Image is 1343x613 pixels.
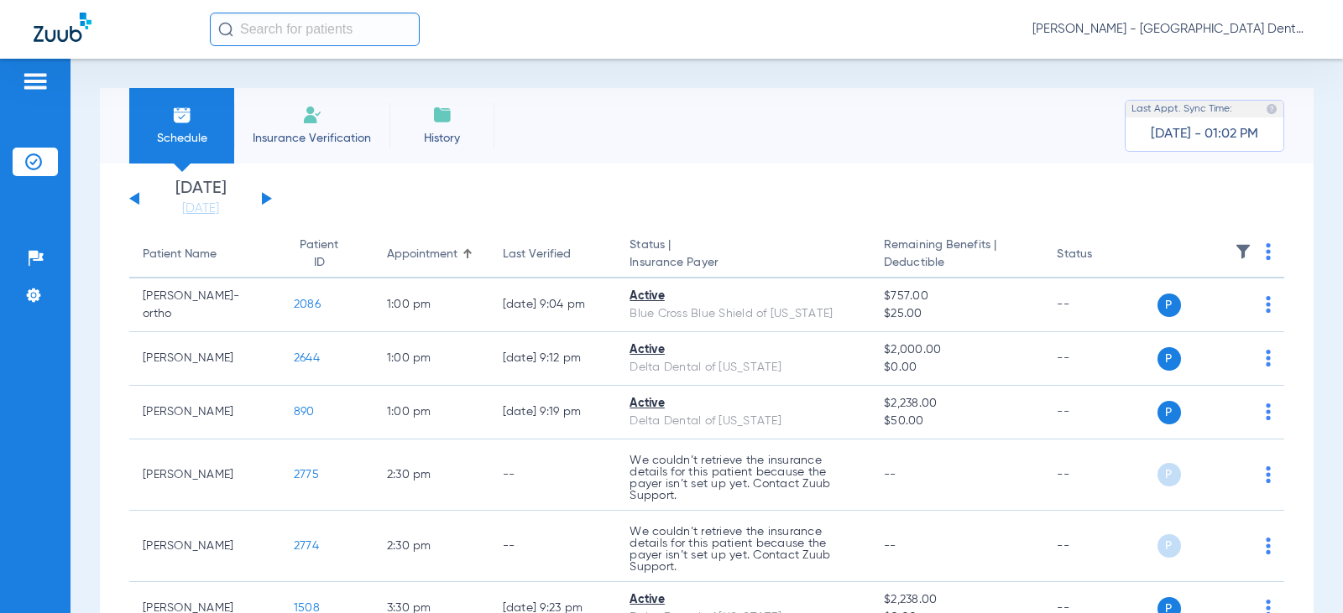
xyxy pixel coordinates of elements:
[616,231,870,278] th: Status |
[129,278,280,332] td: [PERSON_NAME]-ortho
[630,526,857,573] p: We couldn’t retrieve the insurance details for this patient because the payer isn’t set up yet. C...
[1032,21,1309,38] span: [PERSON_NAME] - [GEOGRAPHIC_DATA] Dental Care
[630,591,857,609] div: Active
[1043,386,1157,439] td: --
[129,332,280,386] td: [PERSON_NAME]
[1043,511,1157,582] td: --
[172,105,192,125] img: Schedule
[218,22,233,37] img: Search Icon
[374,386,489,439] td: 1:00 PM
[1266,296,1271,313] img: group-dot-blue.svg
[387,246,476,263] div: Appointment
[1235,243,1252,260] img: filter.svg
[630,395,857,413] div: Active
[387,246,457,263] div: Appointment
[503,246,571,263] div: Last Verified
[884,395,1030,413] span: $2,238.00
[503,246,604,263] div: Last Verified
[884,591,1030,609] span: $2,238.00
[22,71,49,91] img: hamburger-icon
[870,231,1043,278] th: Remaining Benefits |
[1266,466,1271,483] img: group-dot-blue.svg
[630,254,857,272] span: Insurance Payer
[294,406,315,418] span: 890
[143,246,267,263] div: Patient Name
[884,288,1030,305] span: $757.00
[150,200,251,217] a: [DATE]
[294,236,360,272] div: Patient ID
[374,439,489,511] td: 2:30 PM
[1266,403,1271,420] img: group-dot-blue.svg
[294,540,319,552] span: 2774
[1266,103,1278,115] img: last sync help info
[1157,534,1181,558] span: P
[294,299,321,310] span: 2086
[489,278,617,332] td: [DATE] 9:04 PM
[302,105,322,125] img: Manual Insurance Verification
[630,341,857,359] div: Active
[630,455,857,501] p: We couldn’t retrieve the insurance details for this patient because the payer isn’t set up yet. C...
[884,469,896,481] span: --
[129,386,280,439] td: [PERSON_NAME]
[34,13,91,42] img: Zuub Logo
[1266,350,1271,366] img: group-dot-blue.svg
[143,246,217,263] div: Patient Name
[374,511,489,582] td: 2:30 PM
[884,413,1030,430] span: $50.00
[1157,294,1181,317] span: P
[1131,101,1232,117] span: Last Appt. Sync Time:
[129,439,280,511] td: [PERSON_NAME]
[1266,538,1271,554] img: group-dot-blue.svg
[402,130,482,147] span: History
[884,540,896,552] span: --
[489,332,617,386] td: [DATE] 9:12 PM
[294,469,319,481] span: 2775
[374,278,489,332] td: 1:00 PM
[884,341,1030,359] span: $2,000.00
[1043,231,1157,278] th: Status
[1043,332,1157,386] td: --
[294,352,320,364] span: 2644
[884,305,1030,323] span: $25.00
[489,511,617,582] td: --
[142,130,222,147] span: Schedule
[489,386,617,439] td: [DATE] 9:19 PM
[630,413,857,430] div: Delta Dental of [US_STATE]
[432,105,452,125] img: History
[884,254,1030,272] span: Deductible
[210,13,420,46] input: Search for patients
[630,359,857,377] div: Delta Dental of [US_STATE]
[294,236,345,272] div: Patient ID
[1043,439,1157,511] td: --
[1157,463,1181,486] span: P
[1157,401,1181,424] span: P
[630,288,857,305] div: Active
[884,359,1030,377] span: $0.00
[1266,243,1271,260] img: group-dot-blue.svg
[1157,347,1181,371] span: P
[150,180,251,217] li: [DATE]
[1151,126,1258,143] span: [DATE] - 01:02 PM
[374,332,489,386] td: 1:00 PM
[1043,278,1157,332] td: --
[247,130,377,147] span: Insurance Verification
[129,511,280,582] td: [PERSON_NAME]
[630,305,857,323] div: Blue Cross Blue Shield of [US_STATE]
[489,439,617,511] td: --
